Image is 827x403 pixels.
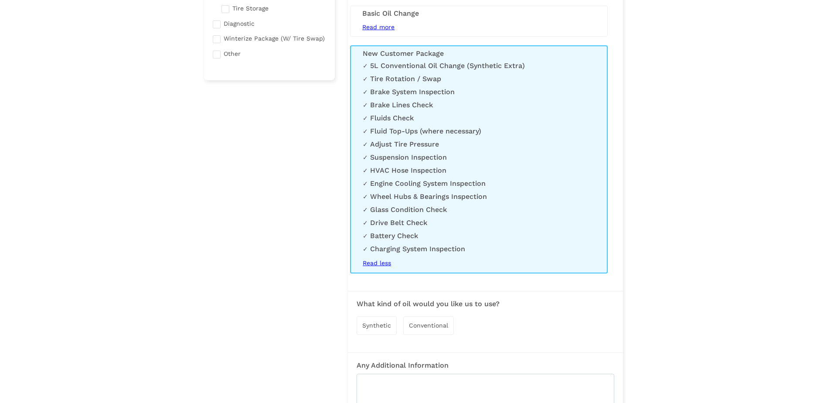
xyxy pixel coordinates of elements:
[409,322,448,329] span: Conventional
[362,24,395,31] span: Read more
[363,219,595,227] li: Drive Belt Check
[363,232,595,240] li: Battery Check
[363,166,595,175] li: HVAC Hose Inspection
[363,114,595,123] li: Fluids Check
[363,153,595,162] li: Suspension Inspection
[363,75,595,83] li: Tire Rotation / Swap
[363,101,595,109] li: Brake Lines Check
[363,179,595,188] li: Engine Cooling System Inspection
[363,61,595,70] li: 5L Conventional Oil Change (Synthetic Extra)
[363,127,595,136] li: Fluid Top-Ups (where necessary)
[357,300,614,308] h3: What kind of oil would you like us to use?
[362,322,391,329] span: Synthetic
[363,50,595,58] h3: New Customer Package
[363,260,391,266] span: Read less
[363,245,595,253] li: Charging System Inspection
[363,192,595,201] li: Wheel Hubs & Bearings Inspection
[357,362,614,369] h3: Any Additional Information
[363,88,595,96] li: Brake System Inspection
[363,140,595,149] li: Adjust Tire Pressure
[363,205,595,214] li: Glass Condition Check
[362,10,596,17] h3: Basic Oil Change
